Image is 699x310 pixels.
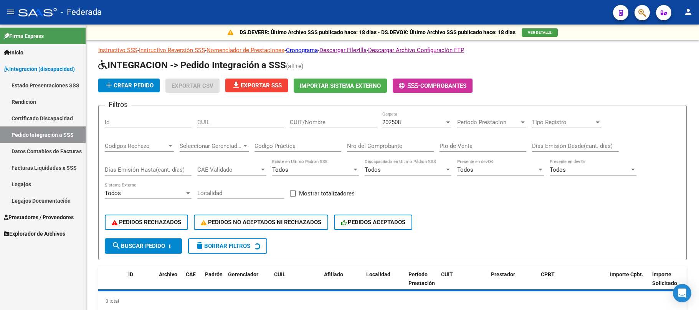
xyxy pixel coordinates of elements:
mat-icon: menu [6,7,15,16]
span: Exportar SSS [231,82,282,89]
button: PEDIDOS ACEPTADOS [334,215,413,230]
span: PEDIDOS RECHAZADOS [112,219,181,226]
span: Firma Express [4,32,44,40]
button: PEDIDOS RECHAZADOS [105,215,188,230]
span: Importar Sistema Externo [300,82,381,89]
span: Todos [105,190,121,197]
datatable-header-cell: Padrón [202,266,225,300]
mat-icon: search [112,241,121,250]
a: Nomenclador de Prestaciones [207,47,284,54]
span: Prestadores / Proveedores [4,213,74,221]
span: Afiliado [324,271,343,277]
p: - - - - - [98,46,687,54]
span: Comprobantes [420,82,466,89]
button: Exportar SSS [225,79,288,92]
span: Seleccionar Gerenciador [180,143,242,149]
a: Cronograma [286,47,318,54]
datatable-header-cell: Afiliado [321,266,363,300]
span: Codigos Rechazo [105,143,167,149]
span: Borrar Filtros [195,243,250,249]
a: Descargar Filezilla [319,47,367,54]
mat-icon: add [104,80,114,90]
span: CUIL [274,271,286,277]
datatable-header-cell: CUIT [438,266,488,300]
span: Tipo Registro [532,119,594,126]
a: Instructivo SSS [98,47,137,54]
datatable-header-cell: Importe Cpbt. [607,266,649,300]
span: Localidad [366,271,390,277]
span: - Federada [61,4,102,21]
button: VER DETALLE [522,28,558,37]
span: Todos [272,166,288,173]
span: Inicio [4,48,23,57]
span: Exportar CSV [172,82,213,89]
span: 202508 [382,119,401,126]
datatable-header-cell: Período Prestación [405,266,438,300]
span: Crear Pedido [104,82,154,89]
span: Todos [457,166,473,173]
span: VER DETALLE [528,30,552,34]
button: Exportar CSV [165,79,220,93]
datatable-header-cell: CAE [183,266,202,300]
datatable-header-cell: CPBT [538,266,607,300]
button: Buscar Pedido [105,238,182,254]
span: Importe Cpbt. [610,271,643,277]
h3: Filtros [105,99,131,110]
a: Instructivo Reversión SSS [139,47,205,54]
datatable-header-cell: Importe Solicitado [649,266,691,300]
span: INTEGRACION -> Pedido Integración a SSS [98,60,286,71]
span: Prestador [491,271,515,277]
span: ID [128,271,133,277]
span: CPBT [541,271,555,277]
a: Descargar Archivo Configuración FTP [368,47,464,54]
datatable-header-cell: CUIL [271,266,321,300]
mat-icon: delete [195,241,204,250]
datatable-header-cell: ID [125,266,156,300]
mat-icon: person [684,7,693,16]
span: CAE Validado [197,166,259,173]
span: Padrón [205,271,223,277]
span: Mostrar totalizadores [299,189,355,198]
span: Todos [550,166,566,173]
span: PEDIDOS NO ACEPTADOS NI RECHAZADOS [201,219,321,226]
p: DS.DEVERR: Último Archivo SSS publicado hace: 18 días - DS.DEVOK: Último Archivo SSS publicado ha... [240,28,516,36]
span: Período Prestación [408,271,435,286]
button: Borrar Filtros [188,238,267,254]
button: Crear Pedido [98,79,160,92]
span: Periodo Prestacion [457,119,519,126]
datatable-header-cell: Prestador [488,266,538,300]
datatable-header-cell: Gerenciador [225,266,271,300]
span: Todos [365,166,381,173]
mat-icon: file_download [231,80,241,90]
span: Gerenciador [228,271,258,277]
span: - [399,82,420,89]
button: -Comprobantes [393,79,473,93]
span: (alt+e) [286,62,304,70]
span: Archivo [159,271,177,277]
span: PEDIDOS ACEPTADOS [341,219,406,226]
button: PEDIDOS NO ACEPTADOS NI RECHAZADOS [194,215,328,230]
span: CAE [186,271,196,277]
span: Integración (discapacidad) [4,65,75,73]
span: CUIT [441,271,453,277]
span: Buscar Pedido [112,243,165,249]
div: Open Intercom Messenger [673,284,691,302]
datatable-header-cell: Archivo [156,266,183,300]
datatable-header-cell: Localidad [363,266,405,300]
button: Importar Sistema Externo [294,79,387,93]
span: Importe Solicitado [652,271,677,286]
span: Explorador de Archivos [4,230,65,238]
